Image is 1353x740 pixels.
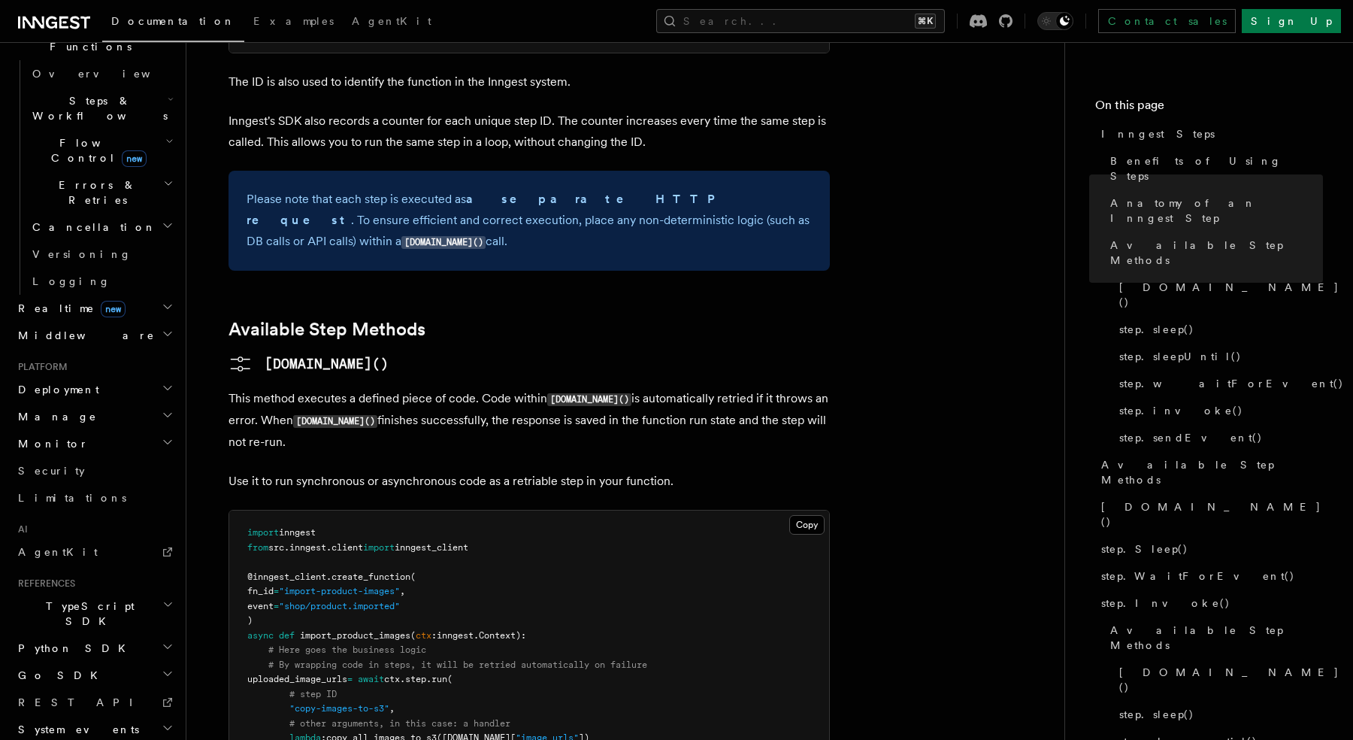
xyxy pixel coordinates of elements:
[101,301,126,317] span: new
[1095,120,1323,147] a: Inngest Steps
[289,689,337,699] span: # step ID
[293,415,377,428] code: [DOMAIN_NAME]()
[229,388,830,453] p: This method executes a defined piece of code. Code within is automatically retried if it throws a...
[26,135,165,165] span: Flow Control
[384,674,400,684] span: ctx
[12,523,28,535] span: AI
[26,129,177,171] button: Flow Controlnew
[1113,659,1323,701] a: [DOMAIN_NAME]()
[12,328,155,343] span: Middleware
[18,492,126,504] span: Limitations
[405,674,426,684] span: step
[12,376,177,403] button: Deployment
[268,660,647,670] span: # By wrapping code in steps, it will be retried automatically on failure
[253,15,334,27] span: Examples
[1110,623,1323,653] span: Available Step Methods
[1101,126,1215,141] span: Inngest Steps
[1098,9,1236,33] a: Contact sales
[326,572,331,582] span: .
[331,572,410,582] span: create_function
[1113,701,1323,728] a: step.sleep()
[1101,457,1323,487] span: Available Step Methods
[1101,569,1295,584] span: step.WaitForEvent()
[915,14,936,29] kbd: ⌘K
[12,689,177,716] a: REST API
[18,546,98,558] span: AgentKit
[279,601,400,611] span: "shop/product.imported"
[1113,274,1323,316] a: [DOMAIN_NAME]()
[1113,316,1323,343] a: step.sleep()
[12,361,68,373] span: Platform
[32,248,132,260] span: Versioning
[1119,665,1339,695] span: [DOMAIN_NAME]()
[358,674,384,684] span: await
[265,353,389,375] pre: [DOMAIN_NAME]()
[1119,707,1194,722] span: step.sleep()
[1113,370,1323,397] a: step.waitForEvent()
[279,527,316,538] span: inngest
[1110,238,1323,268] span: Available Step Methods
[26,220,156,235] span: Cancellation
[410,630,416,641] span: (
[12,668,107,683] span: Go SDK
[26,87,177,129] button: Steps & Workflows
[1095,590,1323,617] a: step.Invoke()
[1119,280,1339,310] span: [DOMAIN_NAME]()
[18,465,85,477] span: Security
[426,674,431,684] span: .
[1113,343,1323,370] a: step.sleepUntil()
[401,236,486,249] code: [DOMAIN_NAME]()
[326,542,331,553] span: .
[331,542,363,553] span: client
[431,630,437,641] span: :
[1104,190,1323,232] a: Anatomy of an Inngest Step
[229,471,830,492] p: Use it to run synchronous or asynchronous code as a retriable step in your function.
[1110,153,1323,183] span: Benefits of Using Steps
[1104,232,1323,274] a: Available Step Methods
[229,352,389,376] a: [DOMAIN_NAME]()
[12,662,177,689] button: Go SDK
[247,189,812,253] p: Please note that each step is executed as . To ensure efficient and correct execution, place any ...
[1101,596,1230,611] span: step.Invoke()
[289,703,389,714] span: "copy-images-to-s3"
[32,68,187,80] span: Overview
[400,674,405,684] span: .
[12,295,177,322] button: Realtimenew
[12,578,75,590] span: References
[12,635,177,662] button: Python SDK
[1119,322,1194,337] span: step.sleep()
[12,436,89,451] span: Monitor
[284,542,289,553] span: .
[268,644,426,655] span: # Here goes the business logic
[12,322,177,349] button: Middleware
[1119,376,1344,391] span: step.waitForEvent()
[289,542,326,553] span: inngest
[1101,541,1188,557] span: step.Sleep()
[1095,563,1323,590] a: step.WaitForEvent()
[32,275,110,287] span: Logging
[12,457,177,484] a: Security
[229,71,830,92] p: The ID is also used to identify the function in the Inngest system.
[247,527,279,538] span: import
[12,403,177,430] button: Manage
[247,615,253,626] span: )
[1095,451,1323,493] a: Available Step Methods
[26,60,177,87] a: Overview
[347,674,353,684] span: =
[247,630,274,641] span: async
[122,150,147,167] span: new
[352,15,431,27] span: AgentKit
[274,586,279,596] span: =
[12,301,126,316] span: Realtime
[268,542,284,553] span: src
[1095,535,1323,563] a: step.Sleep()
[229,319,425,340] a: Available Step Methods
[1037,12,1073,30] button: Toggle dark mode
[363,542,395,553] span: import
[1113,397,1323,424] a: step.invoke()
[789,515,825,535] button: Copy
[447,674,453,684] span: (
[1242,9,1341,33] a: Sign Up
[18,696,146,708] span: REST API
[279,586,400,596] span: "import-product-images"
